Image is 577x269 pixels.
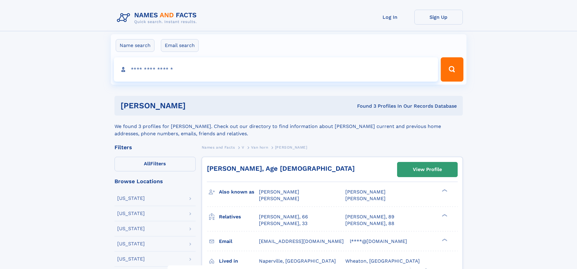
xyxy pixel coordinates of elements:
div: Filters [114,145,196,150]
div: [US_STATE] [117,226,145,231]
div: Found 3 Profiles In Our Records Database [271,103,457,109]
a: Log In [366,10,414,25]
label: Name search [116,39,154,52]
a: Sign Up [414,10,463,25]
span: Van horn [251,145,268,150]
div: [US_STATE] [117,257,145,261]
label: Filters [114,157,196,171]
div: [US_STATE] [117,196,145,201]
label: Email search [161,39,199,52]
a: [PERSON_NAME], 66 [259,214,308,220]
span: [PERSON_NAME] [259,196,299,201]
a: View Profile [397,162,457,177]
span: V [242,145,244,150]
div: [US_STATE] [117,211,145,216]
div: ❯ [440,238,448,242]
a: Van horn [251,143,268,151]
span: [PERSON_NAME] [345,189,386,195]
div: ❯ [440,213,448,217]
span: Naperville, [GEOGRAPHIC_DATA] [259,258,336,264]
span: [PERSON_NAME] [345,196,386,201]
div: ❯ [440,189,448,193]
a: V [242,143,244,151]
h3: Email [219,236,259,247]
h1: [PERSON_NAME] [121,102,271,109]
input: search input [114,57,438,82]
img: Logo Names and Facts [114,10,202,26]
a: [PERSON_NAME], 89 [345,214,394,220]
div: Browse Locations [114,179,196,184]
span: All [144,161,150,166]
span: [PERSON_NAME] [259,189,299,195]
div: View Profile [413,163,442,177]
a: [PERSON_NAME], 33 [259,220,307,227]
div: We found 3 profiles for [PERSON_NAME]. Check out our directory to find information about [PERSON_... [114,116,463,137]
span: Wheaton, [GEOGRAPHIC_DATA] [345,258,420,264]
a: [PERSON_NAME], 88 [345,220,394,227]
h3: Also known as [219,187,259,197]
a: Names and Facts [202,143,235,151]
div: [US_STATE] [117,241,145,246]
span: [PERSON_NAME] [275,145,307,150]
button: Search Button [441,57,463,82]
a: [PERSON_NAME], Age [DEMOGRAPHIC_DATA] [207,165,355,172]
span: [EMAIL_ADDRESS][DOMAIN_NAME] [259,238,344,244]
h3: Lived in [219,256,259,266]
h3: Relatives [219,212,259,222]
